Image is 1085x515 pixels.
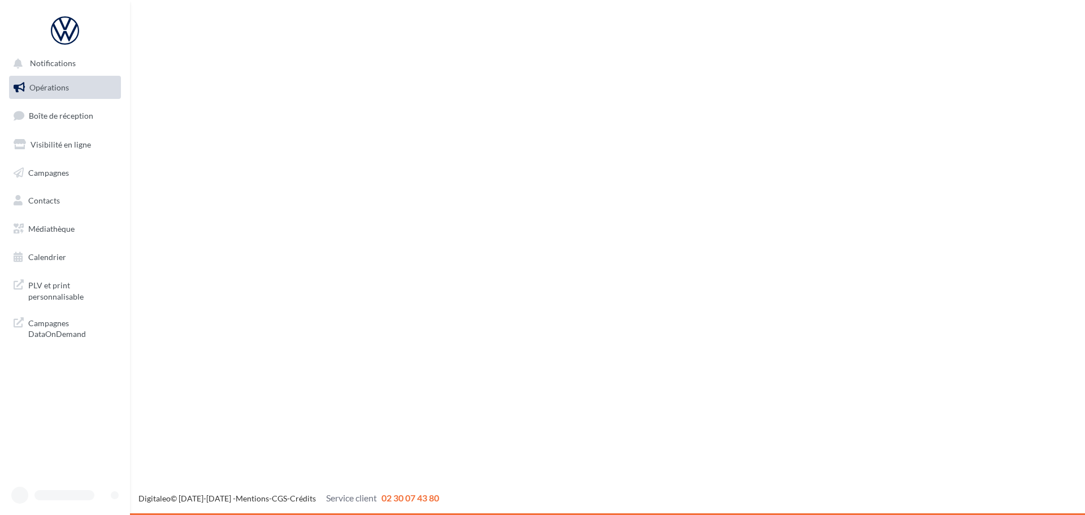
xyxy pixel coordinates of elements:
[28,167,69,177] span: Campagnes
[7,103,123,128] a: Boîte de réception
[28,196,60,205] span: Contacts
[138,494,439,503] span: © [DATE]-[DATE] - - -
[326,492,377,503] span: Service client
[28,224,75,233] span: Médiathèque
[7,273,123,306] a: PLV et print personnalisable
[28,278,116,302] span: PLV et print personnalisable
[290,494,316,503] a: Crédits
[7,189,123,213] a: Contacts
[138,494,171,503] a: Digitaleo
[7,161,123,185] a: Campagnes
[7,245,123,269] a: Calendrier
[28,252,66,262] span: Calendrier
[272,494,287,503] a: CGS
[7,217,123,241] a: Médiathèque
[7,133,123,157] a: Visibilité en ligne
[381,492,439,503] span: 02 30 07 43 80
[28,315,116,340] span: Campagnes DataOnDemand
[7,311,123,344] a: Campagnes DataOnDemand
[31,140,91,149] span: Visibilité en ligne
[7,76,123,99] a: Opérations
[29,111,93,120] span: Boîte de réception
[29,83,69,92] span: Opérations
[236,494,269,503] a: Mentions
[30,59,76,68] span: Notifications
